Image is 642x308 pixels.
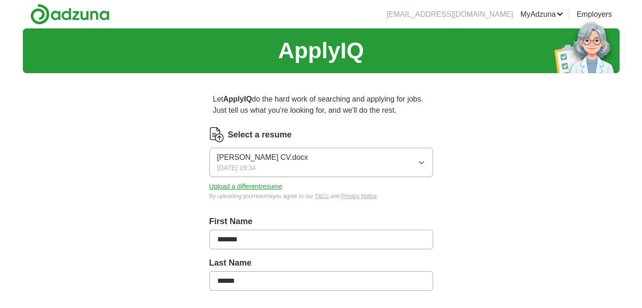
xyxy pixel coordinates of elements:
[209,257,433,269] label: Last Name
[217,163,256,173] span: [DATE] 19:34
[209,148,433,177] button: [PERSON_NAME] CV.docx[DATE] 19:34
[228,129,292,141] label: Select a resume
[520,9,563,20] a: MyAdzuna
[209,192,433,200] div: By uploading your resume you agree to our and .
[341,193,377,199] a: Privacy Notice
[209,90,433,120] p: Let do the hard work of searching and applying for jobs. Just tell us what you're looking for, an...
[209,215,433,228] label: First Name
[315,193,329,199] a: T&Cs
[209,127,224,142] img: CV Icon
[387,9,513,20] li: [EMAIL_ADDRESS][DOMAIN_NAME]
[223,95,252,103] strong: ApplyIQ
[209,182,283,192] button: Upload a differentresume
[577,9,612,20] a: Employers
[30,4,110,25] img: Adzuna logo
[217,152,308,163] span: [PERSON_NAME] CV.docx
[278,34,364,68] h1: ApplyIQ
